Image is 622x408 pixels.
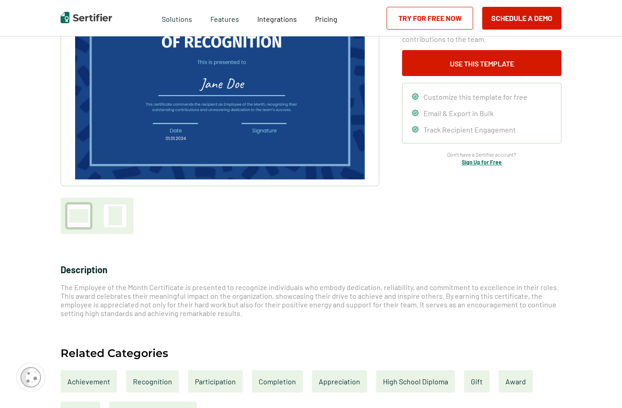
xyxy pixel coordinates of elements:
span: Description [61,264,107,275]
a: Integrations [257,12,297,24]
a: Try for Free Now [387,7,473,30]
span: Customize this template for free [423,92,527,101]
a: Appreciation [312,370,367,393]
h2: Related Categories [61,347,168,359]
img: Cookie Popup Icon [20,367,41,388]
a: Award [499,370,533,393]
span: Don’t have a Sertifier account? [447,150,516,159]
a: Recognition [126,370,179,393]
a: High School Diploma [376,370,455,393]
a: Gift [464,370,489,393]
a: Pricing [315,12,337,24]
button: Schedule a Demo [482,7,561,30]
a: Completion [252,370,303,393]
span: The Employee of the Month Certificate is presented to recognize individuals who embody dedication... [61,283,559,317]
span: Features [210,12,239,24]
a: Participation [188,370,243,393]
iframe: Chat Widget [576,364,622,408]
span: Email & Export in Bulk [423,109,494,117]
img: Sertifier | Digital Credentialing Platform [61,12,112,23]
button: Use This Template [402,50,561,76]
span: Integrations [257,15,297,23]
span: Track Recipient Engagement [423,125,516,134]
span: Pricing [315,15,337,23]
a: Achievement [61,370,117,393]
span: Solutions [162,12,192,24]
a: Sign Up for Free [462,159,502,165]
